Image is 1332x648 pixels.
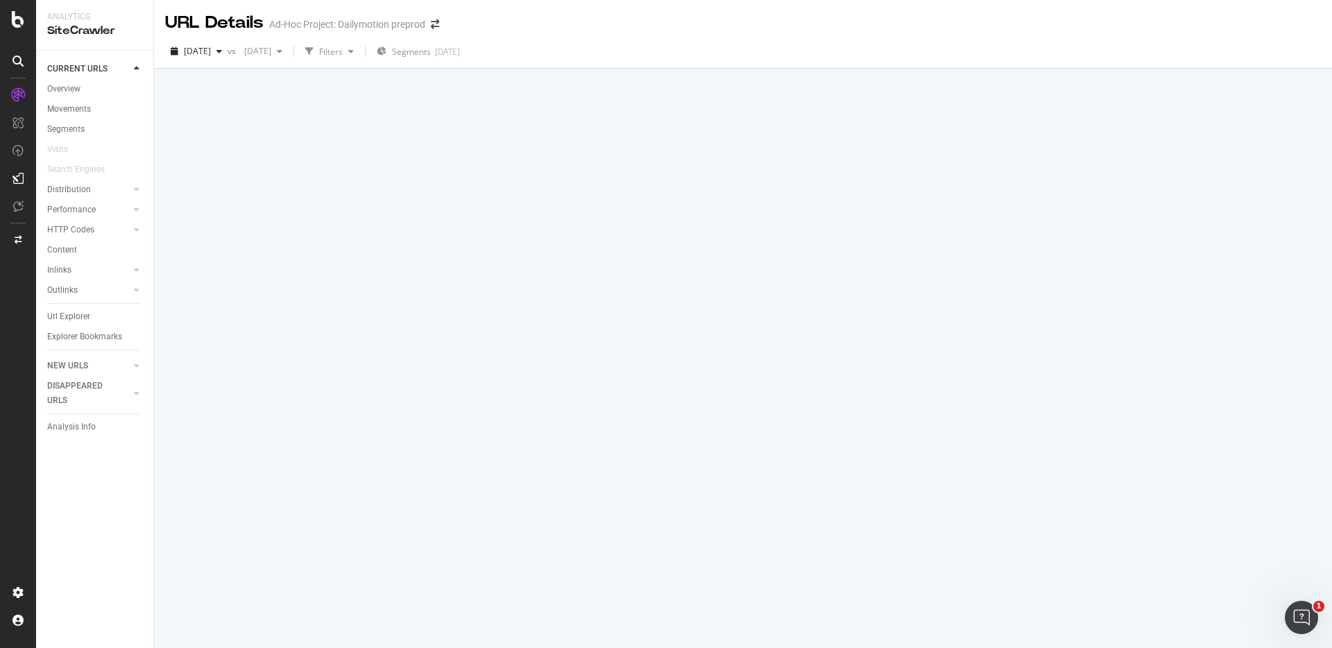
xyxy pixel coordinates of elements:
[47,182,91,197] div: Distribution
[300,40,359,62] button: Filters
[239,45,271,57] span: 2025 Aug. 21st
[47,122,144,137] a: Segments
[165,11,264,35] div: URL Details
[47,420,144,434] a: Analysis Info
[47,359,88,373] div: NEW URLS
[47,23,142,39] div: SiteCrawler
[47,263,130,278] a: Inlinks
[228,45,239,57] span: vs
[47,223,130,237] a: HTTP Codes
[371,40,466,62] button: Segments[DATE]
[47,62,130,76] a: CURRENT URLS
[239,40,288,62] button: [DATE]
[47,243,77,257] div: Content
[319,46,343,58] div: Filters
[165,40,228,62] button: [DATE]
[184,45,211,57] span: 2025 Sep. 12th
[47,379,117,408] div: DISAPPEARED URLS
[47,283,78,298] div: Outlinks
[47,223,94,237] div: HTTP Codes
[47,142,68,157] div: Visits
[47,142,82,157] a: Visits
[47,379,130,408] a: DISAPPEARED URLS
[47,309,90,324] div: Url Explorer
[47,82,80,96] div: Overview
[47,102,144,117] a: Movements
[47,243,144,257] a: Content
[47,330,122,344] div: Explorer Bookmarks
[47,11,142,23] div: Analytics
[431,19,439,29] div: arrow-right-arrow-left
[47,102,91,117] div: Movements
[47,283,130,298] a: Outlinks
[47,162,119,177] a: Search Engines
[47,62,108,76] div: CURRENT URLS
[47,263,71,278] div: Inlinks
[47,182,130,197] a: Distribution
[47,122,85,137] div: Segments
[47,330,144,344] a: Explorer Bookmarks
[1285,601,1318,634] iframe: Intercom live chat
[269,17,425,31] div: Ad-Hoc Project: Dailymotion preprod
[47,420,96,434] div: Analysis Info
[1313,601,1324,612] span: 1
[47,203,96,217] div: Performance
[392,46,431,58] span: Segments
[47,309,144,324] a: Url Explorer
[47,203,130,217] a: Performance
[435,46,460,58] div: [DATE]
[47,82,144,96] a: Overview
[47,162,105,177] div: Search Engines
[47,359,130,373] a: NEW URLS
